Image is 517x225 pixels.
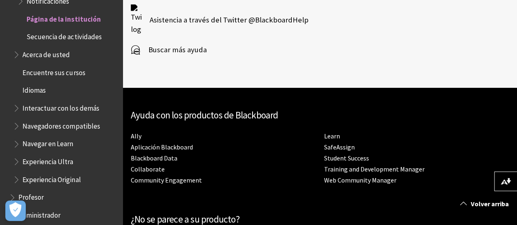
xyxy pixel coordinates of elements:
[18,208,60,219] span: Administrador
[22,155,73,166] span: Experiencia Ultra
[141,14,309,26] span: Asistencia a través del Twitter @BlackboardHelp
[131,4,309,36] a: Twitter logo Asistencia a través del Twitter @BlackboardHelp
[454,196,517,212] a: Volver arriba
[22,137,73,148] span: Navegar en Learn
[324,165,425,174] a: Training and Development Manager
[131,143,193,151] a: Aplicación Blackboard
[140,44,207,56] span: Buscar más ayuda
[131,154,177,163] a: Blackboard Data
[131,132,141,140] a: Ally
[5,200,26,221] button: Abrir preferencias
[22,119,100,130] span: Navegadores compatibles
[22,101,99,112] span: Interactuar con los demás
[27,30,101,41] span: Secuencia de actividades
[324,143,355,151] a: SafeAssign
[324,132,340,140] a: Learn
[324,154,369,163] a: Student Success
[131,176,202,185] a: Community Engagement
[131,4,141,36] img: Twitter logo
[27,12,101,23] span: Página de la institución
[18,191,44,202] span: Profesor
[22,173,81,184] span: Experiencia Original
[131,165,165,174] a: Collaborate
[22,84,46,95] span: Idiomas
[22,48,70,59] span: Acerca de usted
[324,176,396,185] a: Web Community Manager
[22,66,85,77] span: Encuentre sus cursos
[131,108,509,123] h2: Ayuda con los productos de Blackboard
[131,44,207,56] a: Buscar más ayuda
